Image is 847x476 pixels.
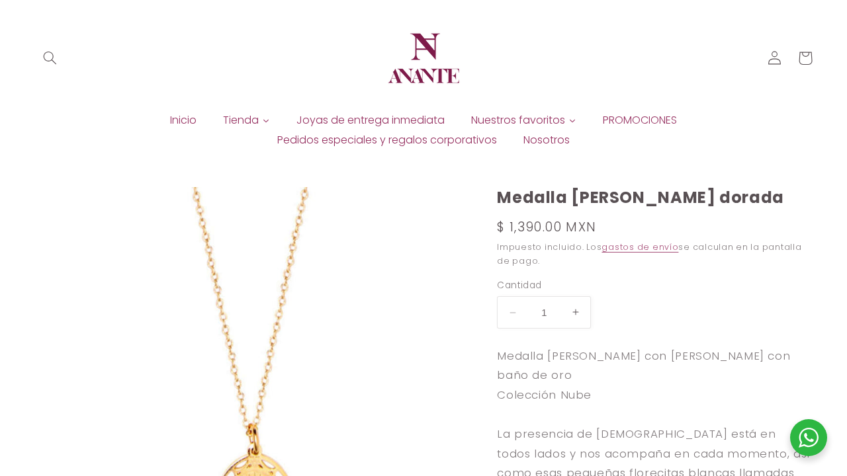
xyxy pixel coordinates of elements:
span: Nosotros [523,133,570,147]
span: $ 1,390.00 MXN [497,218,596,237]
a: PROMOCIONES [590,110,690,130]
a: Pedidos especiales y regalos corporativos [264,130,510,150]
a: Inicio [157,110,210,130]
a: Tienda [210,110,283,130]
summary: Búsqueda [35,43,66,73]
a: Nuestros favoritos [458,110,590,130]
a: gastos de envío [602,241,678,253]
label: Cantidad [497,279,803,292]
a: Joyas de entrega inmediata [283,110,458,130]
a: Nosotros [510,130,583,150]
span: Inicio [170,113,197,128]
span: PROMOCIONES [603,113,677,128]
span: Tienda [223,113,259,128]
h1: Medalla [PERSON_NAME] dorada [497,187,812,208]
span: Nuestros favoritos [471,113,565,128]
span: Pedidos especiales y regalos corporativos [277,133,497,147]
a: Anante Joyería | Diseño en plata y oro [379,13,468,103]
span: Joyas de entrega inmediata [296,113,445,128]
div: Impuesto incluido. Los se calculan en la pantalla de pago. [497,241,812,268]
img: Anante Joyería | Diseño en plata y oro [384,19,463,98]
